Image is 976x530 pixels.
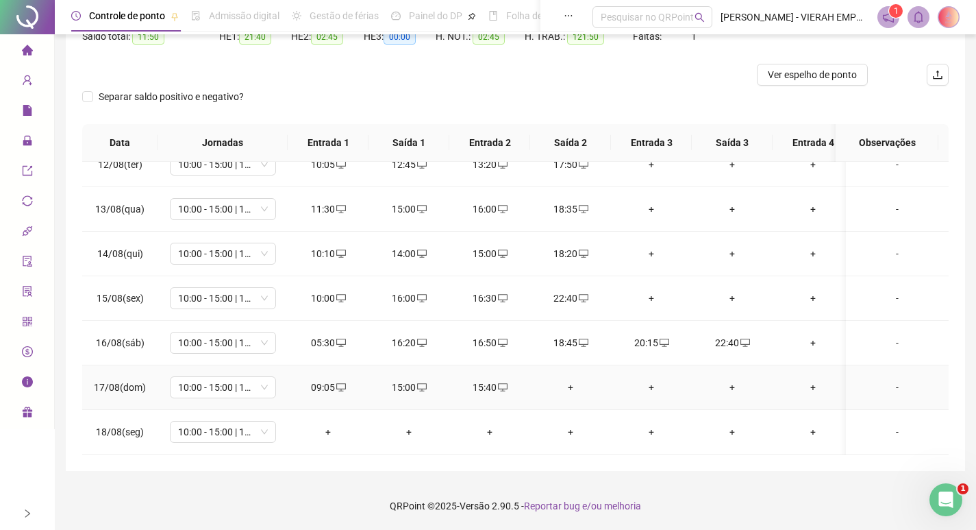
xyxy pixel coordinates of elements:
div: + [784,424,842,439]
div: 16:20 [379,335,438,350]
div: - [857,246,938,261]
th: Entrada 1 [288,124,368,162]
span: 18/08(seg) [96,426,144,437]
div: - [857,380,938,395]
button: Ver espelho de ponto [757,64,868,86]
div: + [622,246,681,261]
div: + [784,291,842,306]
div: HE 3: [364,29,436,45]
div: 18:35 [541,202,600,217]
div: 17:50 [541,157,600,172]
div: - [857,202,938,217]
span: desktop [497,293,508,303]
span: Folha de pagamento [506,10,594,21]
span: book [488,11,498,21]
th: Saída 1 [368,124,449,162]
span: 13/08(qua) [95,204,145,215]
div: 16:30 [460,291,519,306]
div: + [622,202,681,217]
span: 02:45 [473,29,505,45]
div: HE 2: [291,29,363,45]
span: desktop [497,249,508,258]
span: desktop [739,338,750,348]
span: desktop [577,249,588,258]
div: + [460,424,519,439]
th: Observações [836,124,938,162]
span: Reportar bug e/ou melhoria [524,501,641,511]
span: Admissão digital [209,10,279,21]
div: H. TRAB.: [525,29,633,45]
th: Saída 3 [692,124,773,162]
span: dashboard [391,11,401,21]
th: Entrada 3 [611,124,692,162]
span: home [22,38,33,66]
div: + [703,380,762,395]
span: Ver espelho de ponto [768,67,857,82]
span: desktop [577,204,588,214]
span: 10:00 - 15:00 | 16:00 - 18:20 [178,333,268,353]
span: 15/08(sex) [97,293,144,304]
div: 16:50 [460,335,519,350]
span: desktop [497,383,508,392]
div: 05:30 [299,335,358,350]
span: desktop [335,204,346,214]
span: pushpin [171,12,179,21]
div: H. NOT.: [436,29,525,45]
span: upload [932,69,943,80]
span: desktop [416,160,427,169]
span: api [22,219,33,247]
span: Separar saldo positivo e negativo? [93,89,249,104]
span: ellipsis [564,11,573,21]
span: 10:00 - 15:00 | 16:00 - 18:20 [178,154,268,175]
span: desktop [577,293,588,303]
th: Entrada 4 [773,124,853,162]
div: 22:40 [703,335,762,350]
sup: 1 [889,4,903,18]
div: 15:40 [460,380,519,395]
span: desktop [658,338,669,348]
div: + [541,424,600,439]
span: 1 [691,31,697,42]
div: 14:00 [379,246,438,261]
iframe: Intercom live chat [929,483,962,516]
span: file-done [191,11,201,21]
th: Entrada 2 [449,124,530,162]
div: - [857,157,938,172]
span: 17/08(dom) [94,382,146,393]
div: + [622,424,681,439]
div: 11:30 [299,202,358,217]
span: 121:50 [567,29,604,45]
div: + [784,246,842,261]
span: Controle de ponto [89,10,165,21]
span: desktop [335,293,346,303]
span: desktop [416,338,427,348]
span: dollar [22,340,33,368]
div: + [703,291,762,306]
span: gift [22,400,33,428]
span: 11:50 [132,29,164,45]
span: pushpin [468,12,476,21]
span: lock [22,129,33,156]
div: + [784,157,842,172]
div: - [857,424,938,439]
span: desktop [497,160,508,169]
span: Versão [460,501,490,511]
div: - [857,335,938,350]
span: desktop [497,338,508,348]
span: 21:40 [239,29,271,45]
footer: QRPoint © 2025 - 2.90.5 - [55,482,976,530]
span: 00:00 [384,29,416,45]
span: file [22,99,33,126]
span: Gestão de férias [310,10,379,21]
span: 02:45 [311,29,343,45]
div: + [379,424,438,439]
span: solution [22,280,33,307]
th: Saída 2 [530,124,611,162]
div: + [784,335,842,350]
div: + [703,424,762,439]
span: 10:00 - 15:00 | 16:00 - 18:20 [178,377,268,398]
span: desktop [577,160,588,169]
span: 1 [958,483,968,494]
div: 16:00 [379,291,438,306]
div: + [703,246,762,261]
